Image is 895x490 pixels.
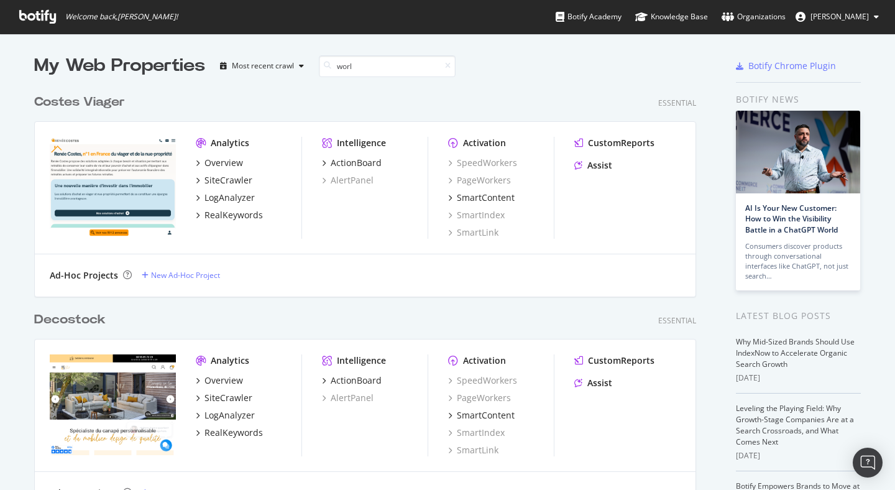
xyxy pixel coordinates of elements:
[204,192,255,204] div: LogAnalyzer
[448,157,517,169] a: SpeedWorkers
[50,137,176,238] img: costes-viager.com
[635,11,708,23] div: Knowledge Base
[574,377,612,389] a: Assist
[34,93,130,111] a: Costes Viager
[204,427,263,439] div: RealKeywords
[457,409,515,422] div: SmartContent
[448,226,498,239] a: SmartLink
[736,60,836,72] a: Botify Chrome Plugin
[457,192,515,204] div: SmartContent
[196,409,255,422] a: LogAnalyzer
[34,311,111,329] a: Decostock
[204,157,243,169] div: Overview
[196,174,252,187] a: SiteCrawler
[448,409,515,422] a: SmartContent
[588,354,654,367] div: CustomReports
[204,409,255,422] div: LogAnalyzer
[448,374,517,387] a: SpeedWorkers
[448,174,511,187] a: PageWorkers
[331,157,382,169] div: ActionBoard
[463,137,506,149] div: Activation
[736,450,861,461] div: [DATE]
[204,392,252,404] div: SiteCrawler
[204,174,252,187] div: SiteCrawler
[588,137,654,149] div: CustomReports
[211,354,249,367] div: Analytics
[50,354,176,455] img: decostock.fr
[65,12,178,22] span: Welcome back, [PERSON_NAME] !
[204,374,243,387] div: Overview
[736,372,861,384] div: [DATE]
[736,336,855,369] a: Why Mid-Sized Brands Should Use IndexNow to Accelerate Organic Search Growth
[587,159,612,172] div: Assist
[151,270,220,280] div: New Ad-Hoc Project
[322,157,382,169] a: ActionBoard
[745,241,851,281] div: Consumers discover products through conversational interfaces like ChatGPT, not just search…
[556,11,622,23] div: Botify Academy
[786,7,889,27] button: [PERSON_NAME]
[337,137,386,149] div: Intelligence
[463,354,506,367] div: Activation
[204,209,263,221] div: RealKeywords
[587,377,612,389] div: Assist
[658,98,696,108] div: Essential
[331,374,382,387] div: ActionBoard
[34,53,205,78] div: My Web Properties
[736,111,860,193] img: AI Is Your New Customer: How to Win the Visibility Battle in a ChatGPT World
[34,311,106,329] div: Decostock
[574,159,612,172] a: Assist
[448,427,505,439] a: SmartIndex
[196,209,263,221] a: RealKeywords
[34,93,125,111] div: Costes Viager
[337,354,386,367] div: Intelligence
[50,269,118,282] div: Ad-Hoc Projects
[574,137,654,149] a: CustomReports
[448,192,515,204] a: SmartContent
[658,315,696,326] div: Essential
[448,392,511,404] a: PageWorkers
[736,93,861,106] div: Botify news
[448,209,505,221] a: SmartIndex
[322,374,382,387] a: ActionBoard
[322,174,374,187] a: AlertPanel
[722,11,786,23] div: Organizations
[232,62,294,70] div: Most recent crawl
[196,427,263,439] a: RealKeywords
[196,192,255,204] a: LogAnalyzer
[448,444,498,456] a: SmartLink
[319,55,456,77] input: Search
[736,403,854,447] a: Leveling the Playing Field: Why Growth-Stage Companies Are at a Search Crossroads, and What Comes...
[196,392,252,404] a: SiteCrawler
[196,157,243,169] a: Overview
[853,448,883,478] div: Open Intercom Messenger
[196,374,243,387] a: Overview
[745,203,838,234] a: AI Is Your New Customer: How to Win the Visibility Battle in a ChatGPT World
[748,60,836,72] div: Botify Chrome Plugin
[322,392,374,404] a: AlertPanel
[574,354,654,367] a: CustomReports
[215,56,309,76] button: Most recent crawl
[736,309,861,323] div: Latest Blog Posts
[211,137,249,149] div: Analytics
[142,270,220,280] a: New Ad-Hoc Project
[810,11,869,22] span: Olivier Job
